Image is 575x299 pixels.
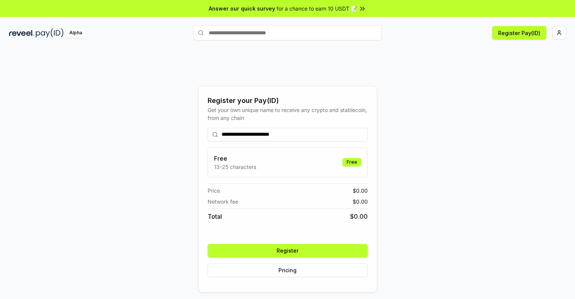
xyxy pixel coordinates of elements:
[277,5,357,12] span: for a chance to earn 10 USDT 📝
[353,187,368,195] span: $ 0.00
[353,198,368,205] span: $ 0.00
[208,212,222,221] span: Total
[208,244,368,258] button: Register
[208,198,238,205] span: Network fee
[208,187,220,195] span: Price
[209,5,275,12] span: Answer our quick survey
[343,158,361,166] div: Free
[65,28,86,38] div: Alpha
[492,26,546,40] button: Register Pay(ID)
[214,163,256,171] p: 13-25 characters
[208,264,368,277] button: Pricing
[208,95,368,106] div: Register your Pay(ID)
[214,154,256,163] h3: Free
[36,28,64,38] img: pay_id
[350,212,368,221] span: $ 0.00
[9,28,34,38] img: reveel_dark
[208,106,368,122] div: Get your own unique name to receive any crypto and stablecoin, from any chain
